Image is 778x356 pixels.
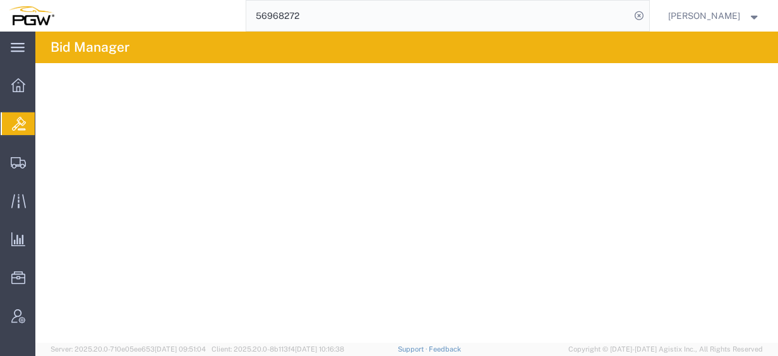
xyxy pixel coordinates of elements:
span: [DATE] 09:51:04 [155,345,206,353]
span: Jesse Dawson [668,9,740,23]
img: logo [9,6,54,25]
button: [PERSON_NAME] [667,8,761,23]
h4: Bid Manager [51,32,129,63]
span: Client: 2025.20.0-8b113f4 [212,345,344,353]
a: Feedback [429,345,461,353]
span: [DATE] 10:16:38 [295,345,344,353]
span: Copyright © [DATE]-[DATE] Agistix Inc., All Rights Reserved [568,344,763,355]
span: Server: 2025.20.0-710e05ee653 [51,345,206,353]
input: Search for shipment number, reference number [246,1,630,31]
a: Support [398,345,429,353]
